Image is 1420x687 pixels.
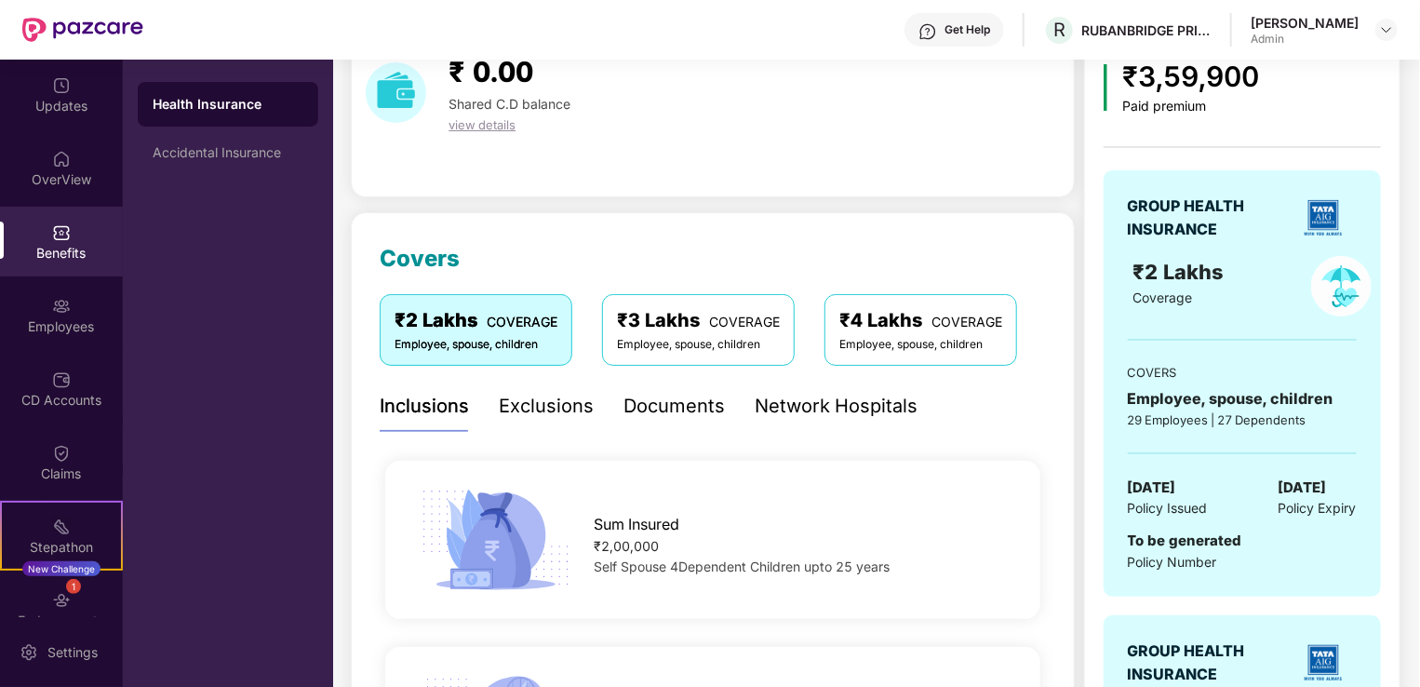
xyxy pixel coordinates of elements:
img: icon [1104,64,1108,111]
div: Stepathon [2,538,121,557]
img: svg+xml;base64,PHN2ZyB4bWxucz0iaHR0cDovL3d3dy53My5vcmcvMjAwMC9zdmciIHdpZHRoPSIyMSIgaGVpZ2h0PSIyMC... [52,518,71,536]
div: New Challenge [22,561,100,576]
img: policyIcon [1311,256,1372,317]
span: Policy Issued [1128,498,1208,519]
span: view details [449,117,516,132]
img: svg+xml;base64,PHN2ZyBpZD0iSG9tZSIgeG1sbnM9Imh0dHA6Ly93d3cudzMub3JnLzIwMDAvc3ZnIiB3aWR0aD0iMjAiIG... [52,150,71,168]
div: Accidental Insurance [153,145,303,160]
img: svg+xml;base64,PHN2ZyBpZD0iSGVscC0zMngzMiIgeG1sbnM9Imh0dHA6Ly93d3cudzMub3JnLzIwMDAvc3ZnIiB3aWR0aD... [918,22,937,41]
img: download [366,62,426,123]
img: svg+xml;base64,PHN2ZyBpZD0iQ0RfQWNjb3VudHMiIGRhdGEtbmFtZT0iQ0QgQWNjb3VudHMiIHhtbG5zPSJodHRwOi8vd3... [52,370,71,389]
span: Sum Insured [594,513,679,536]
span: COVERAGE [931,314,1002,330]
span: ₹2 Lakhs [1132,260,1229,284]
span: [DATE] [1279,477,1327,499]
span: Shared C.D balance [449,96,570,112]
div: ₹2,00,000 [594,536,1011,557]
div: GROUP HEALTH INSURANCE [1128,195,1291,241]
span: Self Spouse 4Dependent Children upto 25 years [594,559,890,574]
div: RUBANBRIDGE PRIVATE LIMITED [1081,21,1212,39]
div: Documents [623,392,725,421]
div: Employee, spouse, children [839,336,1002,354]
img: svg+xml;base64,PHN2ZyBpZD0iU2V0dGluZy0yMHgyMCIgeG1sbnM9Imh0dHA6Ly93d3cudzMub3JnLzIwMDAvc3ZnIiB3aW... [20,643,38,662]
div: Settings [42,643,103,662]
div: Employee, spouse, children [1128,387,1357,411]
div: Health Insurance [153,95,303,114]
img: insurerLogo [1296,191,1350,245]
img: svg+xml;base64,PHN2ZyBpZD0iQ2xhaW0iIHhtbG5zPSJodHRwOi8vd3d3LnczLm9yZy8yMDAwL3N2ZyIgd2lkdGg9IjIwIi... [52,444,71,463]
div: Network Hospitals [755,392,918,421]
span: Policy Expiry [1279,498,1357,519]
span: ₹ 0.00 [449,55,533,88]
div: Employee, spouse, children [395,336,557,354]
img: svg+xml;base64,PHN2ZyBpZD0iRW1wbG95ZWVzIiB4bWxucz0iaHR0cDovL3d3dy53My5vcmcvMjAwMC9zdmciIHdpZHRoPS... [52,297,71,316]
div: ₹2 Lakhs [395,306,557,335]
img: icon [415,484,576,596]
div: 29 Employees | 27 Dependents [1128,411,1357,429]
div: Get Help [944,22,990,37]
img: New Pazcare Logo [22,18,143,42]
span: Covers [380,245,460,272]
div: Exclusions [499,392,594,421]
span: Coverage [1132,290,1192,305]
span: To be generated [1128,532,1242,549]
div: 1 [66,579,81,594]
span: Policy Number [1128,554,1217,570]
span: COVERAGE [709,314,780,330]
span: COVERAGE [487,314,557,330]
div: Inclusions [380,392,469,421]
img: svg+xml;base64,PHN2ZyBpZD0iVXBkYXRlZCIgeG1sbnM9Imh0dHA6Ly93d3cudzMub3JnLzIwMDAvc3ZnIiB3aWR0aD0iMj... [52,76,71,95]
div: COVERS [1128,363,1357,382]
div: Paid premium [1122,99,1259,114]
img: svg+xml;base64,PHN2ZyBpZD0iRHJvcGRvd24tMzJ4MzIiIHhtbG5zPSJodHRwOi8vd3d3LnczLm9yZy8yMDAwL3N2ZyIgd2... [1379,22,1394,37]
div: GROUP HEALTH INSURANCE [1128,640,1291,686]
img: svg+xml;base64,PHN2ZyBpZD0iRW5kb3JzZW1lbnRzIiB4bWxucz0iaHR0cDovL3d3dy53My5vcmcvMjAwMC9zdmciIHdpZH... [52,591,71,610]
span: R [1053,19,1065,41]
div: Admin [1251,32,1359,47]
div: Employee, spouse, children [617,336,780,354]
div: [PERSON_NAME] [1251,14,1359,32]
span: [DATE] [1128,477,1176,499]
div: ₹4 Lakhs [839,306,1002,335]
div: ₹3,59,900 [1122,55,1259,99]
img: svg+xml;base64,PHN2ZyBpZD0iQmVuZWZpdHMiIHhtbG5zPSJodHRwOi8vd3d3LnczLm9yZy8yMDAwL3N2ZyIgd2lkdGg9Ij... [52,223,71,242]
div: ₹3 Lakhs [617,306,780,335]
